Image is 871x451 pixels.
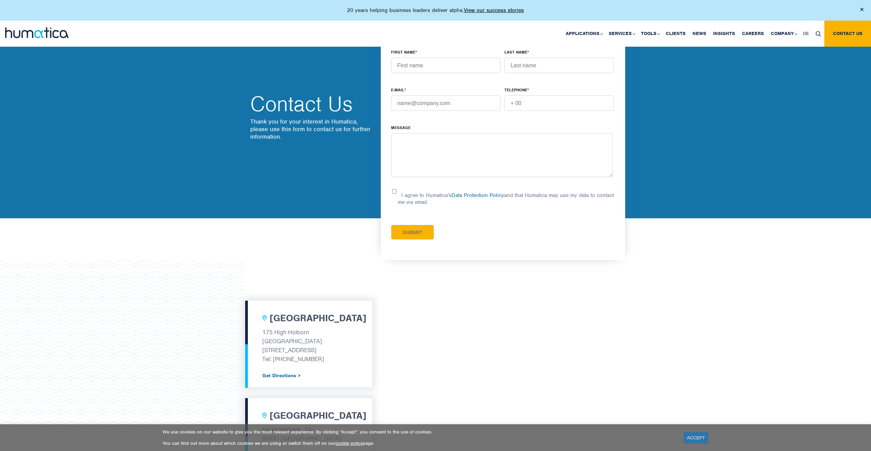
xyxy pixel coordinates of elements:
img: search_icon [816,31,821,36]
span: FIRST NAME [391,49,415,55]
span: E-MAIL [391,87,404,93]
h2: [GEOGRAPHIC_DATA] [270,410,366,422]
p: [GEOGRAPHIC_DATA] [262,337,355,346]
span: Message [391,125,411,130]
a: News [689,21,710,47]
a: Company [767,21,800,47]
input: + 00 [504,95,614,111]
h2: [GEOGRAPHIC_DATA] [270,313,366,324]
input: Submit [391,225,434,240]
input: First name [391,58,501,73]
a: Get Directions > [262,373,355,378]
p: 20 years helping business leaders deliver alpha. [347,7,524,14]
a: Services [605,21,638,47]
span: LAST NAME [504,49,527,55]
a: cookie policy [335,440,363,446]
input: I agree to Humatica'sData Protection Policyand that Humatica may use my data to contact me via em... [391,189,398,194]
a: Clients [662,21,689,47]
p: Tel: [PHONE_NUMBER] [262,355,355,363]
p: Thank you for your interest in Humatica, please use this form to contact us for further information. [250,118,374,140]
p: We use cookies on our website to give you the most relevant experience. By clicking “Accept”, you... [163,429,675,435]
input: Last name [504,58,614,73]
a: View our success stories [464,7,524,14]
a: Data Protection Policy [451,192,504,199]
span: DE [803,31,809,36]
a: Insights [710,21,738,47]
a: Applications [562,21,605,47]
img: logo [5,27,69,38]
p: I agree to Humatica's and that Humatica may use my data to contact me via email. [398,192,614,206]
span: TELEPHONE [504,87,527,93]
a: Careers [738,21,767,47]
p: You can find out more about which cookies we are using or switch them off on our page. [163,440,675,446]
a: Tools [638,21,662,47]
h2: Contact Us [250,94,374,114]
p: 175 High Holborn [262,328,355,337]
a: ACCEPT [684,432,709,443]
a: DE [800,21,812,47]
a: Contact us [824,21,871,47]
p: [STREET_ADDRESS] [262,346,355,355]
input: name@company.com [391,95,501,111]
